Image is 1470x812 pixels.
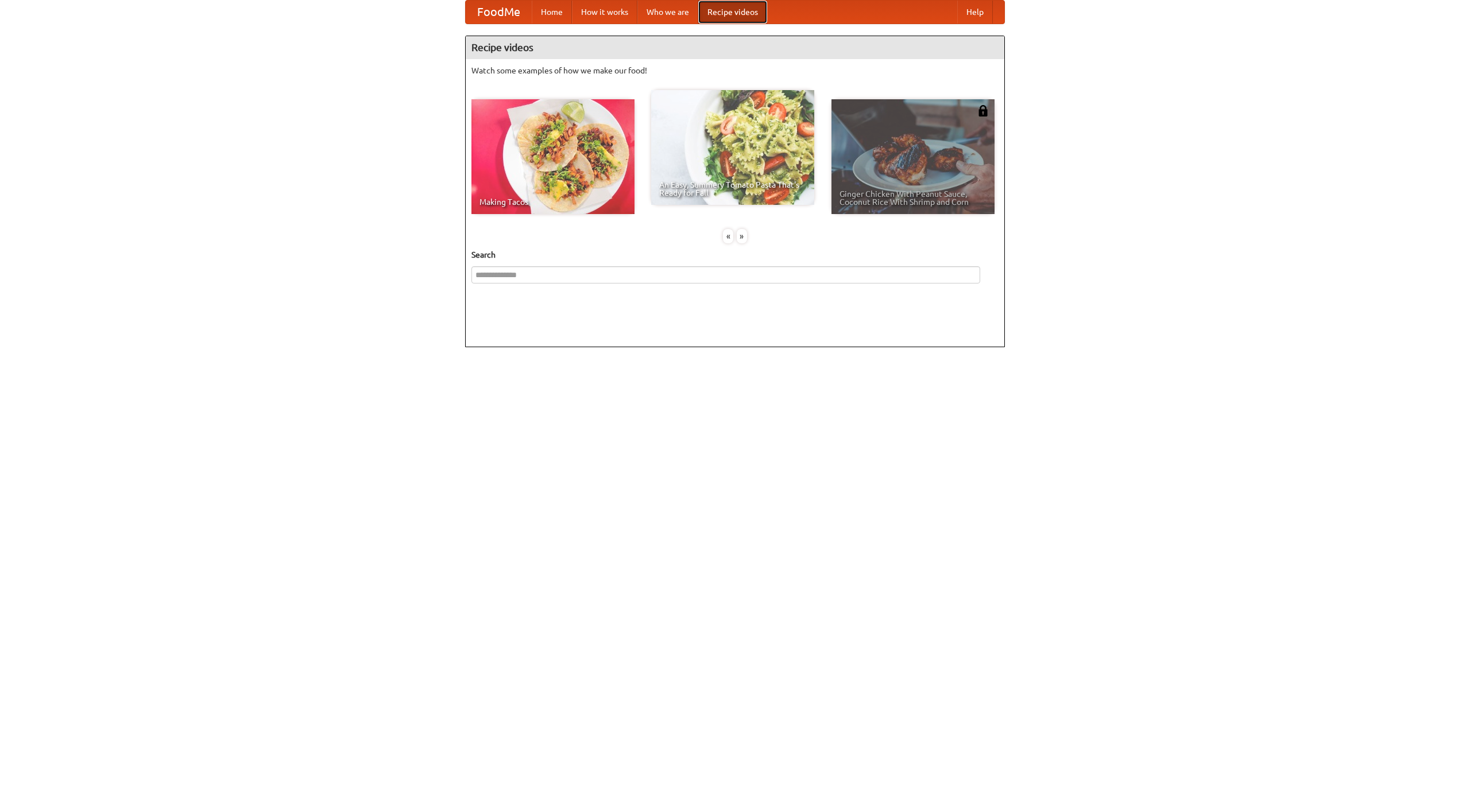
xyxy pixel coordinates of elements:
a: Help [957,1,993,24]
a: FoodMe [466,1,532,24]
img: 483408.png [977,105,989,116]
h5: Search [471,249,999,261]
a: Making Tacos [471,99,635,214]
a: Who we are [637,1,698,24]
span: Making Tacos [479,198,626,206]
a: How it works [572,1,637,24]
a: Home [532,1,572,24]
h4: Recipe videos [466,36,1004,59]
p: Watch some examples of how we make our food! [471,65,999,76]
span: An Easy, Summery Tomato Pasta That's Ready for Fall [659,181,806,197]
div: « [723,229,733,243]
div: » [737,229,747,243]
a: Recipe videos [698,1,767,24]
a: An Easy, Summery Tomato Pasta That's Ready for Fall [651,90,814,205]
